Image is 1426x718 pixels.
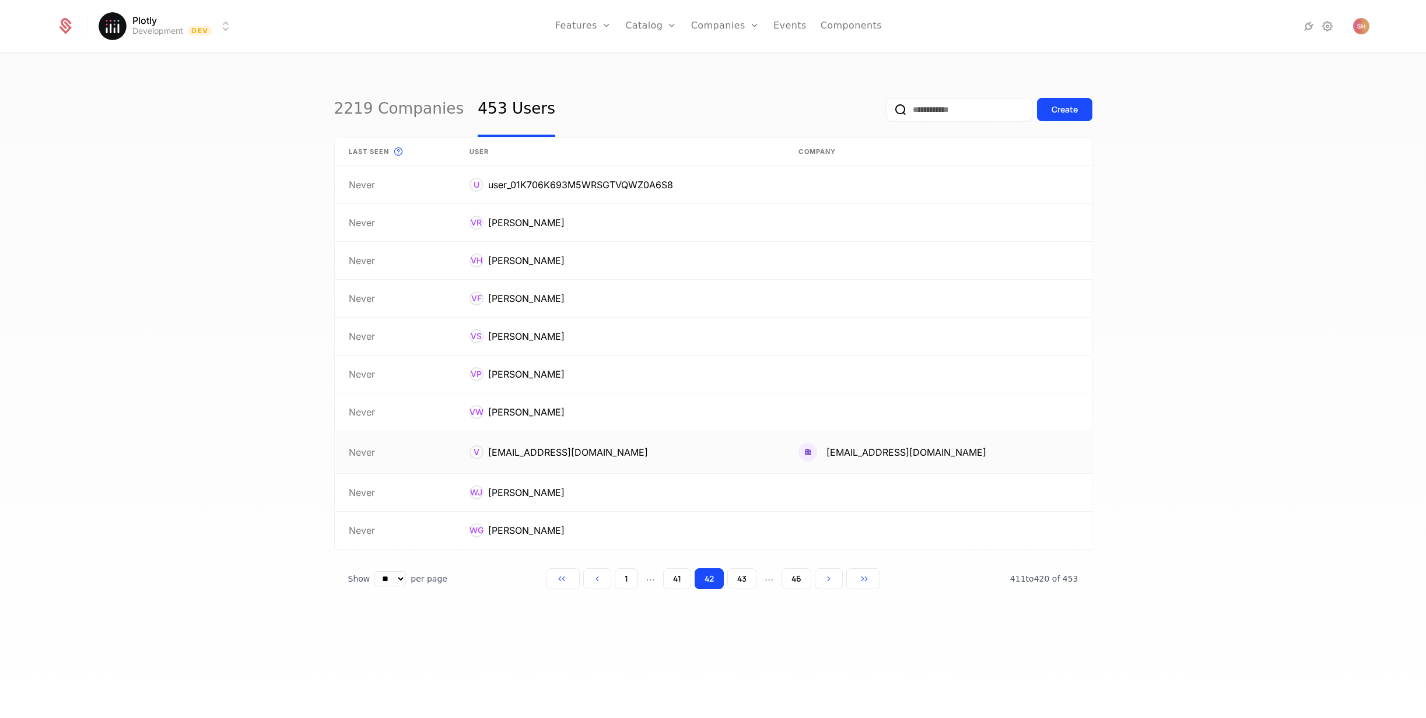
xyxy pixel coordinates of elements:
th: Company [784,138,1091,166]
a: Integrations [1302,19,1316,33]
a: 2219 Companies [334,82,464,137]
span: 453 [1010,574,1078,583]
button: Go to page 43 [727,568,756,589]
button: Go to last page [846,568,880,589]
div: Create [1052,104,1078,115]
button: Open user button [1353,18,1369,34]
div: Page navigation [546,568,881,589]
button: Go to page 42 [695,568,724,589]
select: Select page size [374,571,406,586]
a: 453 Users [478,82,555,137]
span: Plotly [132,16,157,25]
span: Last seen [349,147,390,157]
button: Create [1037,98,1092,121]
span: Show [348,573,370,585]
span: ... [760,568,778,589]
th: User [456,138,784,166]
img: Plotly [99,12,127,40]
button: Go to previous page [583,568,611,589]
a: Settings [1320,19,1334,33]
button: Go to page 1 [615,568,638,589]
div: Table pagination [334,568,1092,589]
div: Development [132,25,183,37]
button: Go to first page [546,568,580,589]
span: Dev [188,26,212,36]
button: Go to page 41 [663,568,691,589]
img: S H [1353,18,1369,34]
span: 411 to 420 of [1010,574,1063,583]
button: Select environment [102,13,233,39]
span: ... [642,568,660,589]
span: per page [411,573,447,585]
button: Go to next page [815,568,843,589]
button: Go to page 46 [782,568,811,589]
